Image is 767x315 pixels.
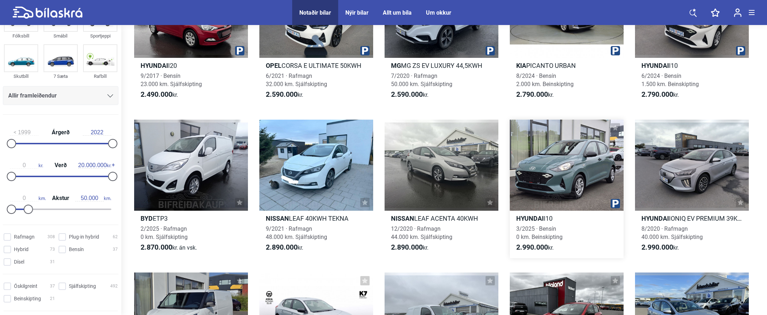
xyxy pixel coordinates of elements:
[8,91,57,101] span: Allir framleiðendur
[44,32,78,40] div: Smábíl
[141,62,168,69] b: Hyundai
[141,72,202,87] span: 9/2017 · Bensín 23.000 km. Sjálfskipting
[510,120,624,258] a: HyundaiI103/2025 · Bensín0 km. Beinskipting2.990.000kr.
[266,72,327,87] span: 6/2021 · Rafmagn 32.000 km. Sjálfskipting
[266,225,327,240] span: 9/2021 · Rafmagn 48.000 km. Sjálfskipting
[641,225,703,240] span: 8/2020 · Rafmagn 40.000 km. Sjálfskipting
[259,120,373,258] a: NissanLEAF 40KWH TEKNA9/2021 · Rafmagn48.000 km. Sjálfskipting2.890.000kr.
[734,8,742,17] img: user-login.svg
[266,243,298,251] b: 2.890.000
[391,243,428,252] span: kr.
[235,46,244,55] img: parking.png
[14,233,35,241] span: Rafmagn
[385,214,498,222] h2: LEAF ACENTA 40KWH
[141,243,172,251] b: 2.870.000
[78,162,111,169] span: kr.
[385,120,498,258] a: NissanLEAF ACENTA 40KWH12/2020 · Rafmagn44.000 km. Sjálfskipting2.890.000kr.
[266,243,303,252] span: kr.
[50,246,55,253] span: 73
[134,120,248,258] a: BYDETP32/2025 · Rafmagn0 km. Sjálfskipting2.870.000kr.
[611,199,620,208] img: parking.png
[516,90,548,99] b: 2.790.000
[360,46,370,55] img: parking.png
[10,195,46,201] span: km.
[50,282,55,290] span: 37
[385,61,498,70] h2: MG ZS EV LUXURY 44,5KWH
[10,162,43,169] span: kr.
[391,72,452,87] span: 7/2020 · Rafmagn 50.000 km. Sjálfskipting
[4,72,38,80] div: Skutbíll
[641,62,669,69] b: Hyundai
[266,90,298,99] b: 2.590.000
[736,46,745,55] img: parking.png
[50,295,55,302] span: 21
[134,214,248,222] h2: ETP3
[50,195,71,201] span: Akstur
[266,90,303,99] span: kr.
[516,215,544,222] b: Hyundai
[391,215,414,222] b: Nissan
[299,9,331,16] a: Notaðir bílar
[641,215,669,222] b: Hyundai
[510,214,624,222] h2: I10
[516,72,574,87] span: 8/2024 · Bensín 2.000 km. Beinskipting
[69,282,96,290] span: Sjálfskipting
[266,215,289,222] b: Nissan
[641,90,673,99] b: 2.790.000
[14,295,41,302] span: Beinskipting
[391,90,428,99] span: kr.
[486,46,495,55] img: parking.png
[641,243,679,252] span: kr.
[14,246,29,253] span: Hybrid
[383,9,412,16] a: Allt um bíla
[113,246,118,253] span: 37
[141,90,178,99] span: kr.
[266,62,281,69] b: Opel
[391,225,452,240] span: 12/2020 · Rafmagn 44.000 km. Sjálfskipting
[516,225,563,240] span: 3/2025 · Bensín 0 km. Beinskipting
[110,282,118,290] span: 492
[516,243,548,251] b: 2.990.000
[69,246,84,253] span: Bensín
[113,233,118,241] span: 62
[50,258,55,266] span: 31
[635,120,749,258] a: HyundaiIONIQ EV PREMIUM 39KWH8/2020 · Rafmagn40.000 km. Sjálfskipting2.990.000kr.
[83,32,117,40] div: Sportjeppi
[391,243,423,251] b: 2.890.000
[53,162,68,168] span: Verð
[635,214,749,222] h2: IONIQ EV PREMIUM 39KWH
[516,243,554,252] span: kr.
[516,62,526,69] b: Kia
[641,243,673,251] b: 2.990.000
[141,90,172,99] b: 2.490.000
[516,90,554,99] span: kr.
[641,90,679,99] span: kr.
[510,61,624,70] h2: PICANTO URBAN
[4,32,38,40] div: Fólksbíll
[259,61,373,70] h2: CORSA E ULTIMATE 50KWH
[259,214,373,222] h2: LEAF 40KWH TEKNA
[641,72,699,87] span: 6/2024 · Bensín 1.500 km. Beinskipting
[75,195,111,201] span: km.
[141,243,197,252] span: kr.
[391,90,423,99] b: 2.590.000
[635,61,749,70] h2: I10
[44,72,78,80] div: 7 Sæta
[69,233,99,241] span: Plug-in hybrid
[14,258,24,266] span: Dísel
[134,61,248,70] h2: I20
[426,9,451,16] a: Um okkur
[14,282,37,290] span: Óskilgreint
[50,130,71,135] span: Árgerð
[141,215,153,222] b: BYD
[611,46,620,55] img: parking.png
[47,233,55,241] span: 308
[391,62,401,69] b: Mg
[141,225,188,240] span: 2/2025 · Rafmagn 0 km. Sjálfskipting
[345,9,369,16] a: Nýir bílar
[83,72,117,80] div: Rafbíll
